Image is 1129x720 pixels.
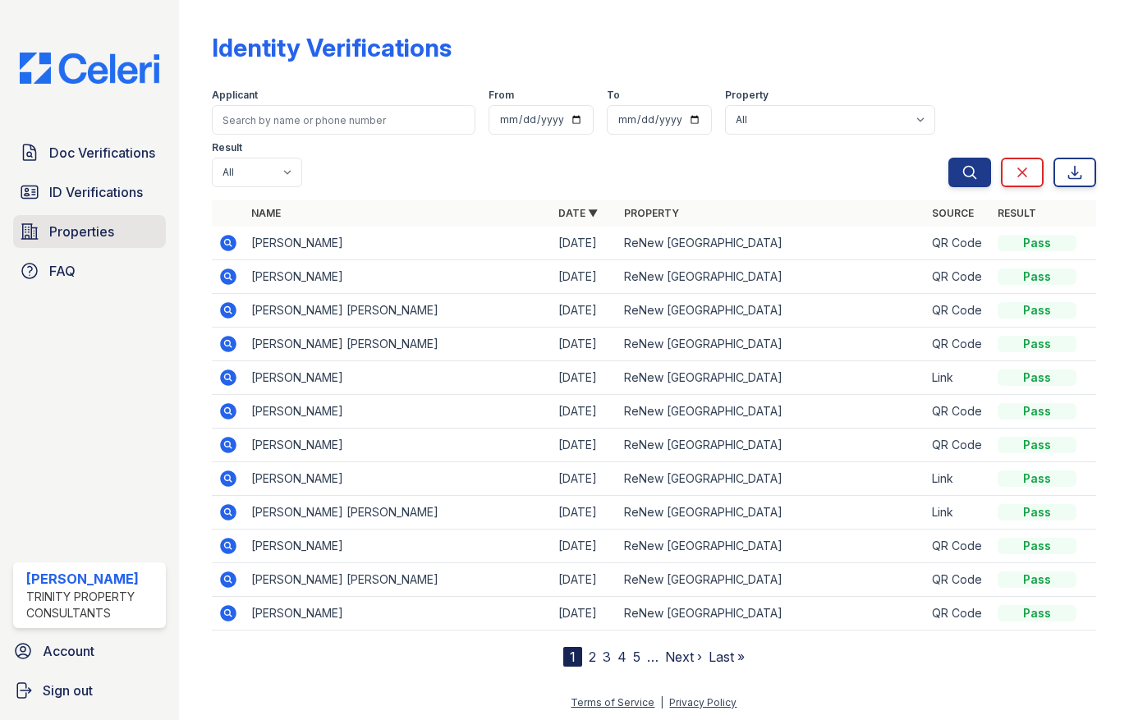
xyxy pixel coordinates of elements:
[212,33,452,62] div: Identity Verifications
[617,260,925,294] td: ReNew [GEOGRAPHIC_DATA]
[552,395,617,429] td: [DATE]
[998,268,1076,285] div: Pass
[212,105,475,135] input: Search by name or phone number
[245,260,553,294] td: [PERSON_NAME]
[617,496,925,530] td: ReNew [GEOGRAPHIC_DATA]
[633,649,640,665] a: 5
[552,361,617,395] td: [DATE]
[925,496,991,530] td: Link
[998,235,1076,251] div: Pass
[13,215,166,248] a: Properties
[49,143,155,163] span: Doc Verifications
[925,395,991,429] td: QR Code
[13,136,166,169] a: Doc Verifications
[552,429,617,462] td: [DATE]
[998,571,1076,588] div: Pass
[603,649,611,665] a: 3
[552,328,617,361] td: [DATE]
[617,563,925,597] td: ReNew [GEOGRAPHIC_DATA]
[245,395,553,429] td: [PERSON_NAME]
[925,530,991,563] td: QR Code
[607,89,620,102] label: To
[552,227,617,260] td: [DATE]
[7,674,172,707] a: Sign out
[998,369,1076,386] div: Pass
[49,182,143,202] span: ID Verifications
[998,504,1076,521] div: Pass
[245,328,553,361] td: [PERSON_NAME] [PERSON_NAME]
[43,641,94,661] span: Account
[552,294,617,328] td: [DATE]
[617,462,925,496] td: ReNew [GEOGRAPHIC_DATA]
[709,649,745,665] a: Last »
[212,141,242,154] label: Result
[552,597,617,631] td: [DATE]
[617,530,925,563] td: ReNew [GEOGRAPHIC_DATA]
[489,89,514,102] label: From
[245,597,553,631] td: [PERSON_NAME]
[669,696,737,709] a: Privacy Policy
[245,227,553,260] td: [PERSON_NAME]
[998,470,1076,487] div: Pass
[925,227,991,260] td: QR Code
[925,294,991,328] td: QR Code
[552,260,617,294] td: [DATE]
[43,681,93,700] span: Sign out
[617,328,925,361] td: ReNew [GEOGRAPHIC_DATA]
[925,429,991,462] td: QR Code
[245,294,553,328] td: [PERSON_NAME] [PERSON_NAME]
[552,462,617,496] td: [DATE]
[7,635,172,667] a: Account
[617,649,626,665] a: 4
[245,563,553,597] td: [PERSON_NAME] [PERSON_NAME]
[925,563,991,597] td: QR Code
[26,569,159,589] div: [PERSON_NAME]
[925,260,991,294] td: QR Code
[660,696,663,709] div: |
[13,255,166,287] a: FAQ
[552,496,617,530] td: [DATE]
[589,649,596,665] a: 2
[925,361,991,395] td: Link
[558,207,598,219] a: Date ▼
[49,261,76,281] span: FAQ
[552,563,617,597] td: [DATE]
[245,361,553,395] td: [PERSON_NAME]
[624,207,679,219] a: Property
[13,176,166,209] a: ID Verifications
[665,649,702,665] a: Next ›
[245,496,553,530] td: [PERSON_NAME] [PERSON_NAME]
[212,89,258,102] label: Applicant
[552,530,617,563] td: [DATE]
[617,294,925,328] td: ReNew [GEOGRAPHIC_DATA]
[998,302,1076,319] div: Pass
[245,462,553,496] td: [PERSON_NAME]
[998,605,1076,621] div: Pass
[7,53,172,84] img: CE_Logo_Blue-a8612792a0a2168367f1c8372b55b34899dd931a85d93a1a3d3e32e68fde9ad4.png
[925,462,991,496] td: Link
[925,597,991,631] td: QR Code
[571,696,654,709] a: Terms of Service
[725,89,769,102] label: Property
[647,647,659,667] span: …
[26,589,159,621] div: Trinity Property Consultants
[932,207,974,219] a: Source
[563,647,582,667] div: 1
[251,207,281,219] a: Name
[998,207,1036,219] a: Result
[617,227,925,260] td: ReNew [GEOGRAPHIC_DATA]
[49,222,114,241] span: Properties
[617,597,925,631] td: ReNew [GEOGRAPHIC_DATA]
[617,361,925,395] td: ReNew [GEOGRAPHIC_DATA]
[998,437,1076,453] div: Pass
[617,395,925,429] td: ReNew [GEOGRAPHIC_DATA]
[617,429,925,462] td: ReNew [GEOGRAPHIC_DATA]
[998,538,1076,554] div: Pass
[925,328,991,361] td: QR Code
[998,336,1076,352] div: Pass
[245,429,553,462] td: [PERSON_NAME]
[245,530,553,563] td: [PERSON_NAME]
[998,403,1076,420] div: Pass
